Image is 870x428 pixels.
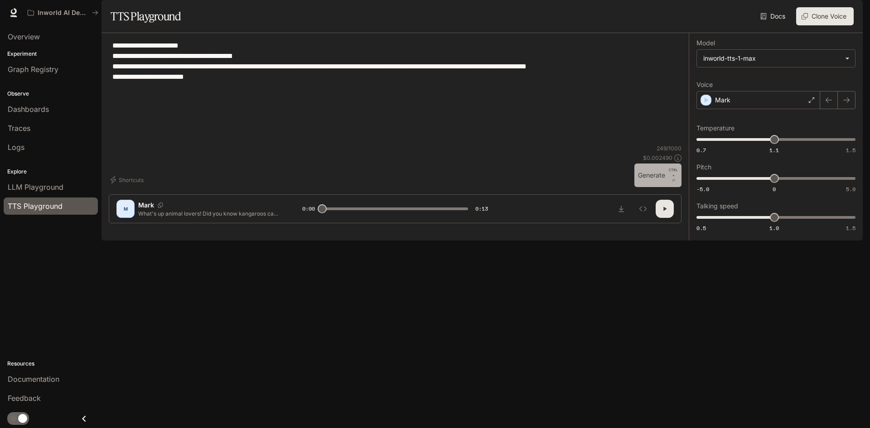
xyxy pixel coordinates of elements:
p: Temperature [696,125,735,131]
button: Clone Voice [796,7,854,25]
div: inworld-tts-1-max [697,50,855,67]
button: All workspaces [24,4,102,22]
span: -5.0 [696,185,709,193]
p: What's up animal lovers! Did you know kangaroos can't walk backward? Their powerful legs and larg... [138,210,280,217]
button: Inspect [634,200,652,218]
p: ⏎ [669,167,678,183]
span: 0.5 [696,224,706,232]
span: 0 [773,185,776,193]
p: Talking speed [696,203,738,209]
h1: TTS Playground [111,7,181,25]
p: Pitch [696,164,711,170]
p: Voice [696,82,713,88]
button: GenerateCTRL +⏎ [634,164,681,187]
button: Copy Voice ID [154,202,167,208]
span: 5.0 [846,185,855,193]
button: Download audio [612,200,630,218]
p: CTRL + [669,167,678,178]
span: 0:00 [302,204,315,213]
span: 1.5 [846,146,855,154]
p: Mark [138,201,154,210]
div: M [118,202,133,216]
p: Mark [715,96,730,105]
button: Shortcuts [109,173,147,187]
span: 1.0 [769,224,779,232]
span: 0.7 [696,146,706,154]
a: Docs [759,7,789,25]
p: Model [696,40,715,46]
p: Inworld AI Demos [38,9,88,17]
div: inworld-tts-1-max [703,54,841,63]
span: 1.1 [769,146,779,154]
span: 0:13 [475,204,488,213]
span: 1.5 [846,224,855,232]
